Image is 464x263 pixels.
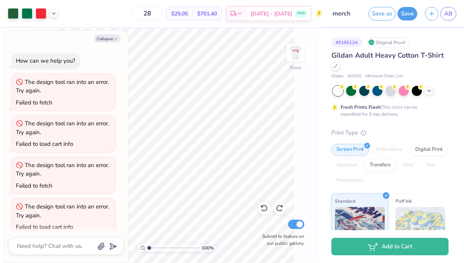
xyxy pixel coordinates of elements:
[341,104,382,110] strong: Fresh Prints Flash:
[365,73,404,80] span: Minimum Order: 24 +
[16,120,109,136] div: The design tool ran into an error. Try again.
[288,45,303,60] img: Front
[396,197,412,205] span: Puff Ink
[422,159,440,171] div: Foil
[331,51,444,60] span: Gildan Adult Heavy Cotton T-Shirt
[335,207,385,246] img: Standard
[251,10,292,18] span: [DATE] - [DATE]
[16,223,73,231] div: Failed to load cart info
[201,244,214,251] span: 100 %
[331,38,362,47] div: # 516512A
[258,233,304,247] label: Submit to feature on our public gallery.
[16,78,109,95] div: The design tool ran into an error. Try again.
[197,10,217,18] span: $701.40
[171,10,188,18] span: $25.05
[444,9,452,18] span: AB
[341,104,436,118] div: This color can be expedited for 5 day delivery.
[368,7,396,20] button: Save as
[397,7,417,20] button: Save
[297,11,305,16] span: FREE
[16,140,73,148] div: Failed to load cart info
[331,238,449,255] button: Add to Cart
[16,182,53,190] div: Failed to fetch
[410,144,448,155] div: Digital Print
[366,38,409,47] div: Original Proof
[335,197,355,205] span: Standard
[331,144,369,155] div: Screen Print
[331,159,362,171] div: Applique
[327,6,365,21] input: Untitled Design
[16,161,109,178] div: The design tool ran into an error. Try again.
[365,159,396,171] div: Transfers
[371,144,408,155] div: Embroidery
[132,7,162,20] input: – –
[331,128,449,137] div: Print Type
[331,73,344,80] span: Gildan
[16,203,109,219] div: The design tool ran into an error. Try again.
[16,57,75,65] div: How can we help you?
[331,175,369,186] div: Rhinestones
[290,64,301,71] div: Front
[396,207,445,246] img: Puff Ink
[440,7,456,20] a: AB
[398,159,420,171] div: Vinyl
[16,99,53,106] div: Failed to fetch
[94,34,120,43] button: Collapse
[348,73,362,80] span: # G500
